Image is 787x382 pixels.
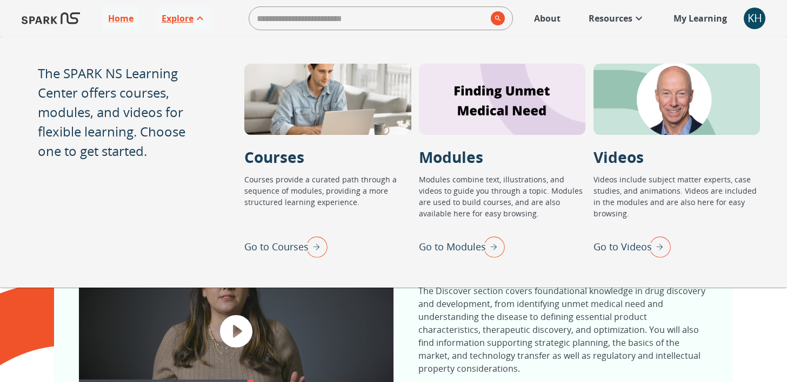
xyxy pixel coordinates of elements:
a: Home [103,6,139,30]
p: Resources [589,12,632,25]
p: Courses [244,146,304,168]
p: The SPARK NS Learning Center offers courses, modules, and videos for flexible learning. Choose on... [38,64,206,161]
p: Modules combine text, illustrations, and videos to guide you through a topic. Modules are used to... [419,174,585,233]
p: Go to Modules [419,240,486,254]
p: Modules [419,146,483,168]
div: Courses [244,64,411,135]
img: Logo of SPARK at Stanford [22,5,80,31]
a: Explore [156,6,212,30]
p: Courses provide a curated path through a sequence of modules, providing a more structured learnin... [244,174,411,233]
p: My Learning [673,12,727,25]
p: Videos include subject matter experts, case studies, and animations. Videos are included in the m... [593,174,760,233]
div: Modules [419,64,585,135]
button: play video [212,308,260,355]
img: right arrow [478,233,505,261]
div: Videos [593,64,760,135]
p: Go to Courses [244,240,309,254]
img: right arrow [301,233,328,261]
p: Home [108,12,134,25]
button: search [486,7,505,30]
img: right arrow [644,233,671,261]
a: Resources [583,6,651,30]
div: KH [744,8,765,29]
a: About [529,6,566,30]
p: About [534,12,561,25]
p: Videos [593,146,644,168]
button: account of current user [744,8,765,29]
p: Go to Videos [593,240,652,254]
div: Go to Modules [419,233,505,261]
p: Explore [162,12,194,25]
div: Go to Videos [593,233,671,261]
a: My Learning [668,6,733,30]
div: Go to Courses [244,233,328,261]
p: The Discover section covers foundational knowledge in drug discovery and development, from identi... [418,284,708,375]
